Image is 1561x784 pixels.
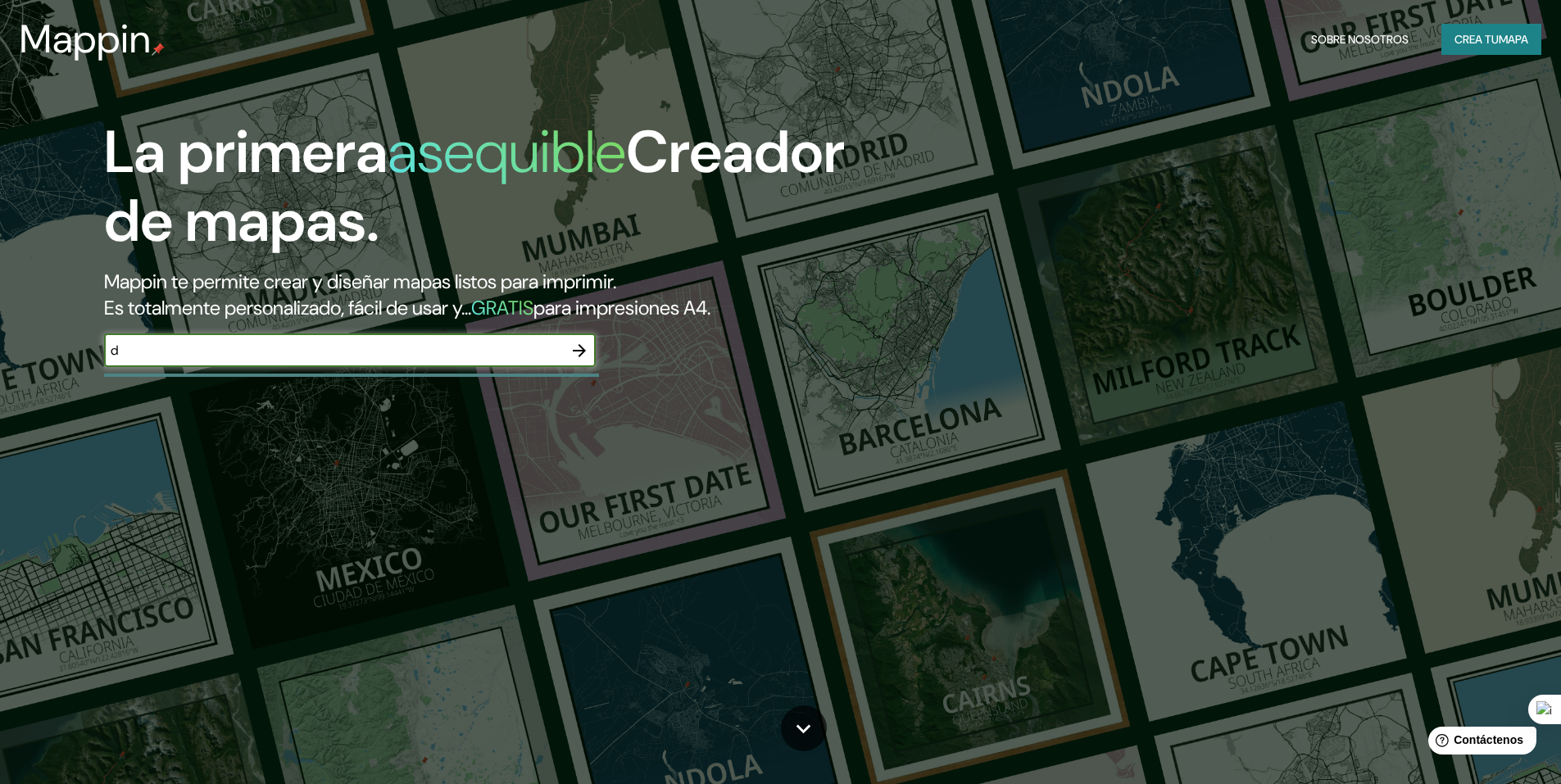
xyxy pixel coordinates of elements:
font: Creador de mapas. [104,114,845,259]
font: La primera [104,114,388,190]
font: Es totalmente personalizado, fácil de usar y... [104,295,471,320]
button: Sobre nosotros [1305,24,1415,55]
iframe: Lanzador de widgets de ayuda [1415,720,1543,766]
font: asequible [388,114,626,190]
font: Mappin [20,13,152,65]
font: Crea tu [1454,32,1499,47]
font: mapa [1499,32,1528,47]
font: Sobre nosotros [1311,32,1409,47]
img: pin de mapeo [152,43,165,56]
font: para impresiones A4. [533,295,710,320]
font: GRATIS [471,295,533,320]
input: Elige tu lugar favorito [104,341,563,360]
button: Crea tumapa [1441,24,1541,55]
font: Mappin te permite crear y diseñar mapas listos para imprimir. [104,269,616,294]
